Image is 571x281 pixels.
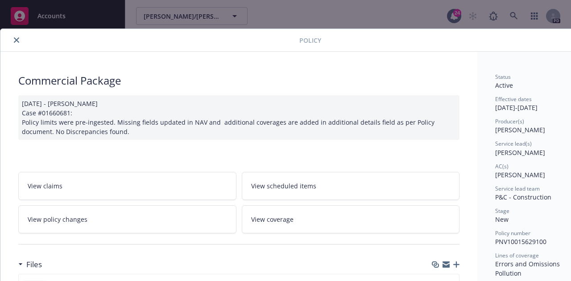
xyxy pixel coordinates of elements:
span: P&C - Construction [495,193,551,201]
span: AC(s) [495,163,509,170]
div: [DATE] - [PERSON_NAME] Case #01660681: Policy limits were pre-ingested. Missing fields updated in... [18,95,459,140]
span: [PERSON_NAME] [495,171,545,179]
span: Status [495,73,511,81]
span: Producer(s) [495,118,524,125]
span: View policy changes [28,215,87,224]
span: Policy [299,36,321,45]
span: PNV10015629100 [495,237,546,246]
span: [PERSON_NAME] [495,148,545,157]
span: [PERSON_NAME] [495,126,545,134]
button: close [11,35,22,45]
span: Stage [495,207,509,215]
h3: Files [26,259,42,270]
div: Files [18,259,42,270]
a: View claims [18,172,236,200]
span: View coverage [251,215,294,224]
span: New [495,215,509,224]
span: Lines of coverage [495,252,539,259]
div: Commercial Package [18,73,459,88]
a: View policy changes [18,205,236,233]
span: Policy number [495,229,530,237]
a: View scheduled items [242,172,460,200]
a: View coverage [242,205,460,233]
span: Service lead team [495,185,540,192]
span: Effective dates [495,95,532,103]
span: Active [495,81,513,90]
span: View scheduled items [251,181,316,191]
span: Service lead(s) [495,140,532,147]
span: View claims [28,181,62,191]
